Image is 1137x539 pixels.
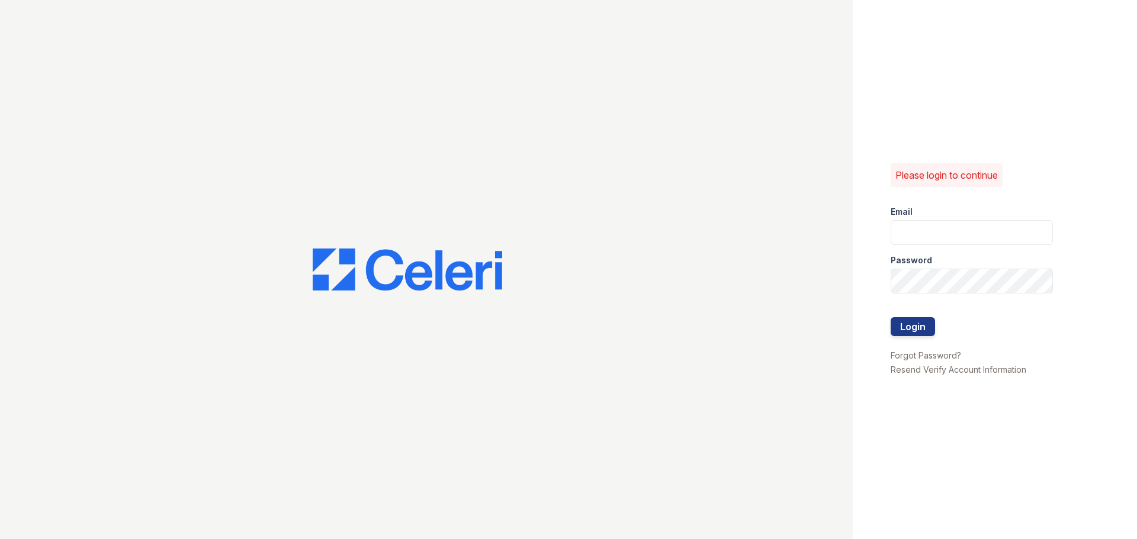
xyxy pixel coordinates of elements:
a: Forgot Password? [891,350,961,360]
label: Email [891,206,913,218]
button: Login [891,317,935,336]
p: Please login to continue [895,168,998,182]
a: Resend Verify Account Information [891,364,1026,375]
img: CE_Logo_Blue-a8612792a0a2168367f1c8372b55b34899dd931a85d93a1a3d3e32e68fde9ad4.png [313,248,502,291]
label: Password [891,254,932,266]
